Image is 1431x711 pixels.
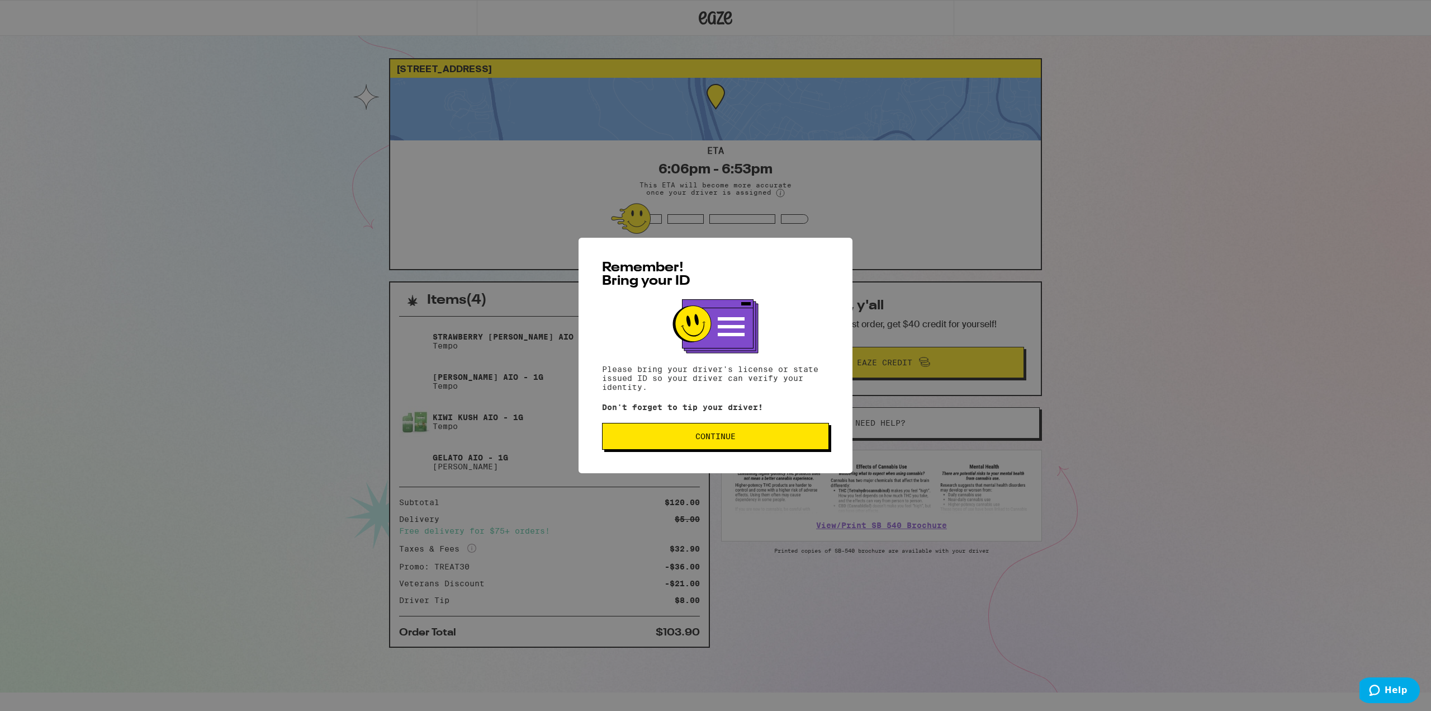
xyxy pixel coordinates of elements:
p: Please bring your driver's license or state issued ID so your driver can verify your identity. [602,365,829,392]
button: Continue [602,423,829,450]
iframe: Opens a widget where you can find more information [1359,677,1420,705]
p: Don't forget to tip your driver! [602,403,829,412]
span: Continue [695,432,736,440]
span: Remember! Bring your ID [602,261,690,288]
